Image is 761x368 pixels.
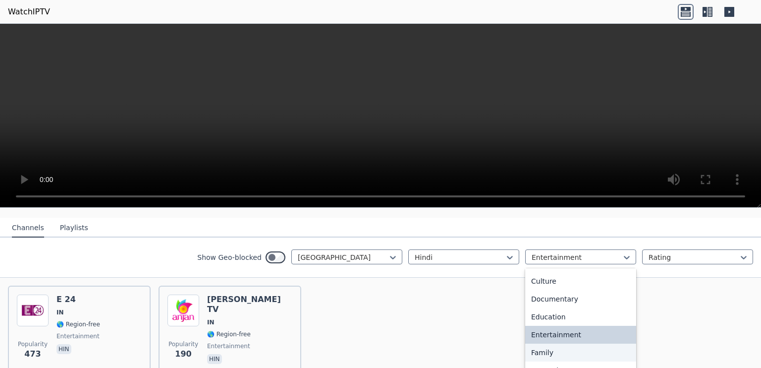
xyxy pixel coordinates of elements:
[168,340,198,348] span: Popularity
[18,340,48,348] span: Popularity
[525,344,636,362] div: Family
[207,318,215,326] span: IN
[207,295,292,314] h6: [PERSON_NAME] TV
[525,272,636,290] div: Culture
[24,348,41,360] span: 473
[56,320,100,328] span: 🌎 Region-free
[207,330,251,338] span: 🌎 Region-free
[12,219,44,238] button: Channels
[207,354,222,364] p: hin
[8,6,50,18] a: WatchIPTV
[17,295,49,326] img: E 24
[167,295,199,326] img: Anjan TV
[525,290,636,308] div: Documentary
[175,348,191,360] span: 190
[56,295,100,305] h6: E 24
[525,326,636,344] div: Entertainment
[197,252,262,262] label: Show Geo-blocked
[207,342,250,350] span: entertainment
[525,308,636,326] div: Education
[56,344,71,354] p: hin
[56,308,64,316] span: IN
[60,219,88,238] button: Playlists
[56,332,100,340] span: entertainment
